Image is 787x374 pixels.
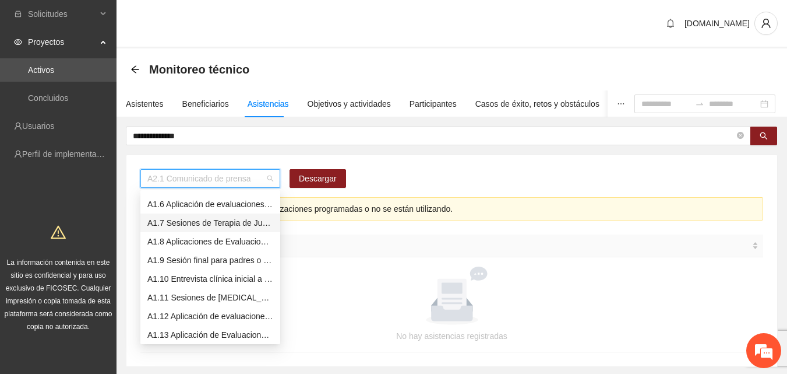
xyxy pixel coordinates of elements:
div: Participantes [410,97,457,110]
div: A1.12 Aplicación de evaluaciones Pre a Adolescentes [147,310,273,323]
a: Enviar esta transcripción por correo electrónico [41,275,188,296]
span: A2.1 Comunicado de prensa [147,170,273,187]
div: A1.9 Sesión final para padres o tutores de NN [147,254,273,267]
span: Solicitudes [28,2,97,26]
div: A1.9 Sesión final para padres o tutores de NN [140,251,280,270]
span: close-circle [737,132,744,139]
span: eye [14,38,22,46]
span: warning [51,225,66,240]
div: A1.10 Entrevista clínica inicial a padres o tutores de Adolescentes [140,270,280,288]
div: Califique esta sesión de soporte como Triste/Neutral/Feliz [21,152,207,177]
span: to [695,99,704,109]
button: search [750,127,777,145]
div: Casos de éxito, retos y obstáculos [475,97,599,110]
span: close-circle [737,131,744,142]
div: A1.8 Aplicaciones de Evaluaciones Post a NN [147,235,273,248]
div: A1.6 Aplicación de evaluaciones Pre a NN [147,198,273,211]
div: Objetivos y actividades [308,97,391,110]
a: haga clic aquí. [119,248,175,257]
span: Descargar [299,172,337,185]
span: Proyectos [28,30,97,54]
div: No hay asistencias registradas [154,330,749,342]
em: Cerrar [204,93,217,106]
div: A1.12 Aplicación de evaluaciones Pre a Adolescentes [140,307,280,326]
div: Su sesión de chat ha terminado. Si desea continuar el chat, [26,232,202,300]
span: bell [662,19,679,28]
span: arrow-left [130,65,140,74]
div: Back [130,65,140,75]
button: user [754,12,778,35]
a: Usuarios [22,121,54,131]
a: Perfil de implementadora [22,149,113,159]
div: Josselin Bravo [51,57,186,72]
span: Asistente [145,239,750,252]
button: bell [661,14,680,33]
div: Beneficiarios [182,97,229,110]
span: swap-right [695,99,704,109]
span: Triste [69,125,87,142]
div: Asistencias [248,97,289,110]
div: A1.13 Aplicación de Evaluaciones Post a Adolescentes [140,326,280,344]
span: La información contenida en este sitio es confidencial y para uso exclusivo de FICOSEC. Cualquier... [5,258,112,331]
div: A1.10 Entrevista clínica inicial a padres o tutores de Adolescentes [147,272,273,285]
div: A1.11 Sesiones de [MEDICAL_DATA] para Adolescentes [147,291,273,304]
span: inbox [14,10,22,18]
span: [DOMAIN_NAME] [684,19,750,28]
span: Neutro [101,125,119,142]
span: ellipsis [617,100,625,108]
span: Satisfecho [134,122,160,146]
span: Monitoreo técnico [149,60,249,79]
span: search [760,132,768,141]
div: A1.7 Sesiones de Terapia de Juego para niños y niñas [147,216,273,229]
div: A1.11 Sesiones de Terapia Breve Centrada en Soluciones para Adolescentes [140,288,280,307]
th: Asistente [140,235,763,257]
a: Concluidos [28,93,68,103]
span: user [755,18,777,29]
div: A1.6 Aplicación de evaluaciones Pre a NN [140,195,280,214]
div: Asistentes [126,97,164,110]
button: ellipsis [608,90,634,117]
div: Esta actividad no tiene calendarizaciones programadas o no se están utilizando. [163,202,754,215]
button: Descargar [290,169,346,188]
div: Minimizar ventana de chat en vivo [191,6,219,34]
a: Activos [28,65,54,75]
div: A1.7 Sesiones de Terapia de Juego para niños y niñas [140,214,280,232]
div: A1.8 Aplicaciones de Evaluaciones Post a NN [140,232,280,251]
div: A1.13 Aplicación de Evaluaciones Post a Adolescentes [147,328,273,341]
div: Comparta su valoración y comentarios [21,106,207,116]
